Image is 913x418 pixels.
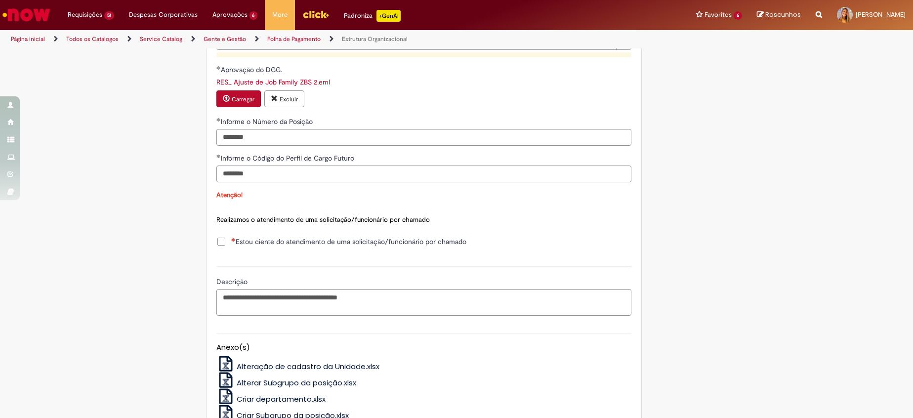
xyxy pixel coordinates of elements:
span: Favoritos [705,10,732,20]
button: Excluir anexo RES_ Ajuste de Job Family ZBS 2.eml [264,90,304,107]
a: Todos os Catálogos [66,35,119,43]
a: Página inicial [11,35,45,43]
a: Alterar Subgrupo da posição.xlsx [216,377,357,388]
span: [PERSON_NAME] [856,10,906,19]
p: +GenAi [376,10,401,22]
ul: Trilhas de página [7,30,601,48]
a: Gente e Gestão [204,35,246,43]
span: Obrigatório Preenchido [216,66,221,70]
div: Padroniza [344,10,401,22]
span: Criar departamento.xlsx [237,394,326,404]
span: Descrição [216,277,249,286]
span: Aprovações [212,10,248,20]
span: 6 [249,11,258,20]
span: Requisições [68,10,102,20]
span: 51 [104,11,114,20]
a: Alteração de cadastro da Unidade.xlsx [216,361,380,372]
a: Estrutura Organizacional [342,35,408,43]
a: Criar departamento.xlsx [216,394,326,404]
span: More [272,10,288,20]
span: Atenção! [216,191,243,199]
span: 6 [734,11,742,20]
span: Informe o Código do Perfil de Cargo Futuro [221,154,356,163]
button: Carregar anexo de Aprovação do DGG. Required [216,90,261,107]
a: Download de RES_ Ajuste de Job Family ZBS 2.eml [216,78,330,86]
input: Informe o Número da Posição [216,129,631,146]
span: Alterar Subgrupo da posição.xlsx [237,377,356,388]
small: Carregar [232,95,254,103]
input: Informe o Código do Perfil de Cargo Futuro [216,166,631,182]
span: Obrigatório Preenchido [216,154,221,158]
a: Folha de Pagamento [267,35,321,43]
h5: Anexo(s) [216,343,631,352]
a: Service Catalog [140,35,182,43]
img: click_logo_yellow_360x200.png [302,7,329,22]
span: Necessários [231,238,236,242]
span: Despesas Corporativas [129,10,198,20]
textarea: Descrição [216,289,631,316]
a: Rascunhos [757,10,801,20]
small: Excluir [280,95,298,103]
span: Realizamos o atendimento de uma solicitação/funcionário por chamado [216,215,430,224]
img: ServiceNow [1,5,52,25]
span: Informe o Número da Posição [221,117,315,126]
span: Rascunhos [765,10,801,19]
span: Alteração de cadastro da Unidade.xlsx [237,361,379,372]
span: Obrigatório Preenchido [216,118,221,122]
span: Estou ciente do atendimento de uma solicitação/funcionário por chamado [231,237,466,247]
span: Aprovação do DGG. [221,65,284,74]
